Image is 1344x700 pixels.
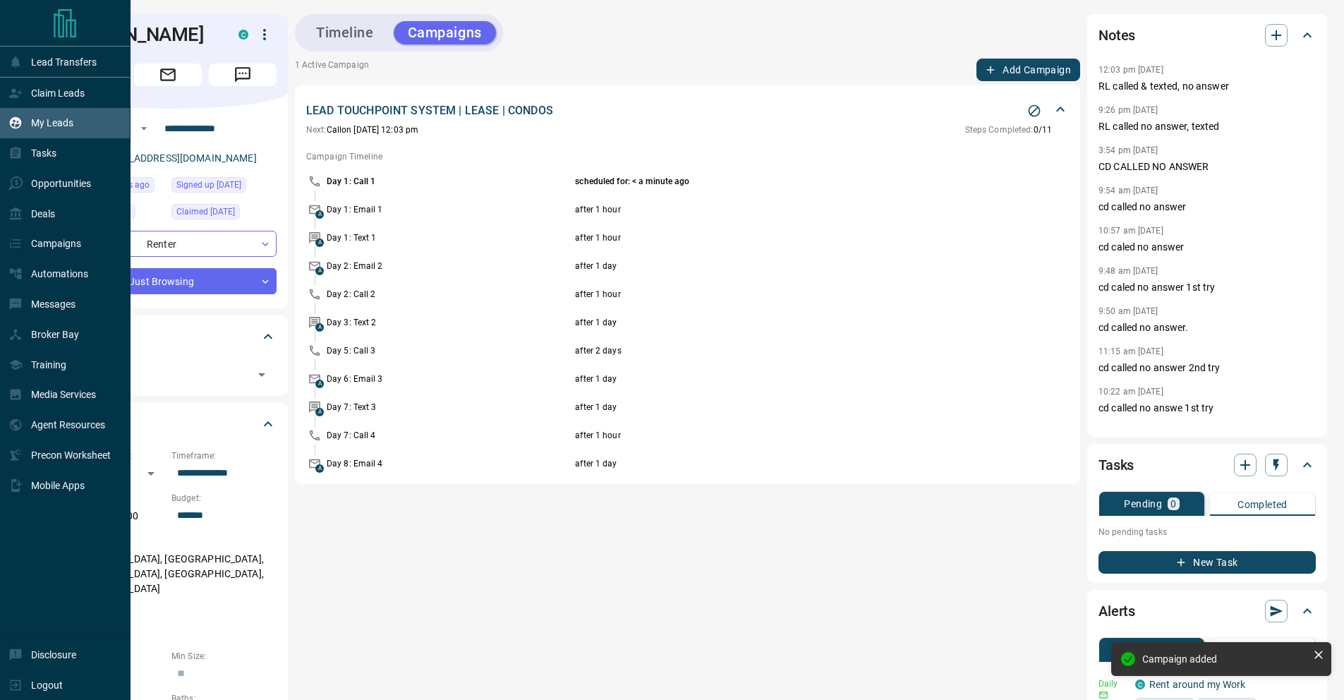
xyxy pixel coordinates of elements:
[1098,401,1316,416] p: cd called no answe 1st try
[1098,600,1135,622] h2: Alerts
[1098,240,1316,255] p: cd caled no answer
[575,175,983,188] p: scheduled for: < a minute ago
[1098,387,1163,397] p: 10:22 am [DATE]
[1098,448,1316,482] div: Tasks
[327,175,571,188] p: Day 1: Call 1
[59,608,277,620] p: Motivation:
[1098,551,1316,574] button: New Task
[59,231,277,257] div: Renter
[1098,18,1316,52] div: Notes
[327,429,571,442] p: Day 7: Call 4
[575,457,983,470] p: after 1 day
[1098,320,1316,335] p: cd called no answer.
[59,320,277,354] div: Tags
[575,401,983,414] p: after 1 day
[1098,280,1316,295] p: cd caled no answer 1st try
[575,260,983,272] p: after 1 day
[1098,65,1163,75] p: 12:03 pm [DATE]
[1098,454,1134,476] h2: Tasks
[306,123,418,136] p: Call on [DATE] 12:03 pm
[394,21,496,44] button: Campaigns
[327,203,571,216] p: Day 1: Email 1
[327,344,571,357] p: Day 5: Call 3
[306,150,1069,163] p: Campaign Timeline
[59,548,277,601] p: [GEOGRAPHIC_DATA], [GEOGRAPHIC_DATA], [GEOGRAPHIC_DATA], [GEOGRAPHIC_DATA], [GEOGRAPHIC_DATA]
[59,268,277,294] div: Just Browsing
[1098,159,1316,174] p: CD CALLED NO ANSWER
[1098,105,1158,115] p: 9:26 pm [DATE]
[59,23,217,46] h1: [PERSON_NAME]
[252,365,272,385] button: Open
[171,177,277,197] div: Sun May 18 2025
[1237,500,1288,509] p: Completed
[327,316,571,329] p: Day 3: Text 2
[1098,594,1316,628] div: Alerts
[315,210,324,219] span: A
[59,535,277,548] p: Areas Searched:
[575,203,983,216] p: after 1 hour
[1098,266,1158,276] p: 9:48 am [DATE]
[315,323,324,332] span: A
[209,64,277,86] span: Message
[1098,226,1163,236] p: 10:57 am [DATE]
[575,344,983,357] p: after 2 days
[1098,306,1158,316] p: 9:50 am [DATE]
[176,178,241,192] span: Signed up [DATE]
[315,239,324,247] span: A
[171,492,277,505] p: Budget:
[171,449,277,462] p: Timeframe:
[306,125,327,135] span: Next:
[315,267,324,275] span: A
[575,373,983,385] p: after 1 day
[1098,427,1158,437] p: 8:47 am [DATE]
[295,59,369,81] p: 1 Active Campaign
[171,650,277,663] p: Min Size:
[327,373,571,385] p: Day 6: Email 3
[306,102,553,119] p: LEAD TOUCHPOINT SYSTEM | LEASE | CONDOS
[1098,145,1158,155] p: 3:54 pm [DATE]
[575,231,983,244] p: after 1 hour
[135,120,152,137] button: Open
[1098,361,1316,375] p: cd called no answer 2nd try
[1098,186,1158,195] p: 9:54 am [DATE]
[1098,521,1316,543] p: No pending tasks
[1142,653,1307,665] div: Campaign added
[327,401,571,414] p: Day 7: Text 3
[976,59,1080,81] button: Add Campaign
[1024,100,1045,121] button: Stop Campaign
[1098,119,1316,134] p: RL called no answer, texted
[327,231,571,244] p: Day 1: Text 1
[171,204,277,224] div: Thu Aug 14 2025
[1098,24,1135,47] h2: Notes
[1170,499,1176,509] p: 0
[238,30,248,40] div: condos.ca
[965,125,1034,135] span: Steps Completed:
[315,464,324,473] span: A
[306,99,1069,139] div: LEAD TOUCHPOINT SYSTEM | LEASE | CONDOSStop CampaignNext:Callon [DATE] 12:03 pmSteps Completed:0/11
[327,457,571,470] p: Day 8: Email 4
[575,288,983,301] p: after 1 hour
[1098,79,1316,94] p: RL called & texted, no answer
[327,288,571,301] p: Day 2: Call 2
[59,407,277,441] div: Criteria
[965,123,1052,136] p: 0 / 11
[1098,200,1316,215] p: cd called no answer
[575,316,983,329] p: after 1 day
[575,429,983,442] p: after 1 hour
[1098,677,1127,690] p: Daily
[97,152,257,164] a: [EMAIL_ADDRESS][DOMAIN_NAME]
[315,380,324,388] span: A
[302,21,388,44] button: Timeline
[315,408,324,416] span: A
[1098,690,1108,700] svg: Email
[176,205,235,219] span: Claimed [DATE]
[1098,346,1163,356] p: 11:15 am [DATE]
[134,64,202,86] span: Email
[1124,499,1162,509] p: Pending
[327,260,571,272] p: Day 2: Email 2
